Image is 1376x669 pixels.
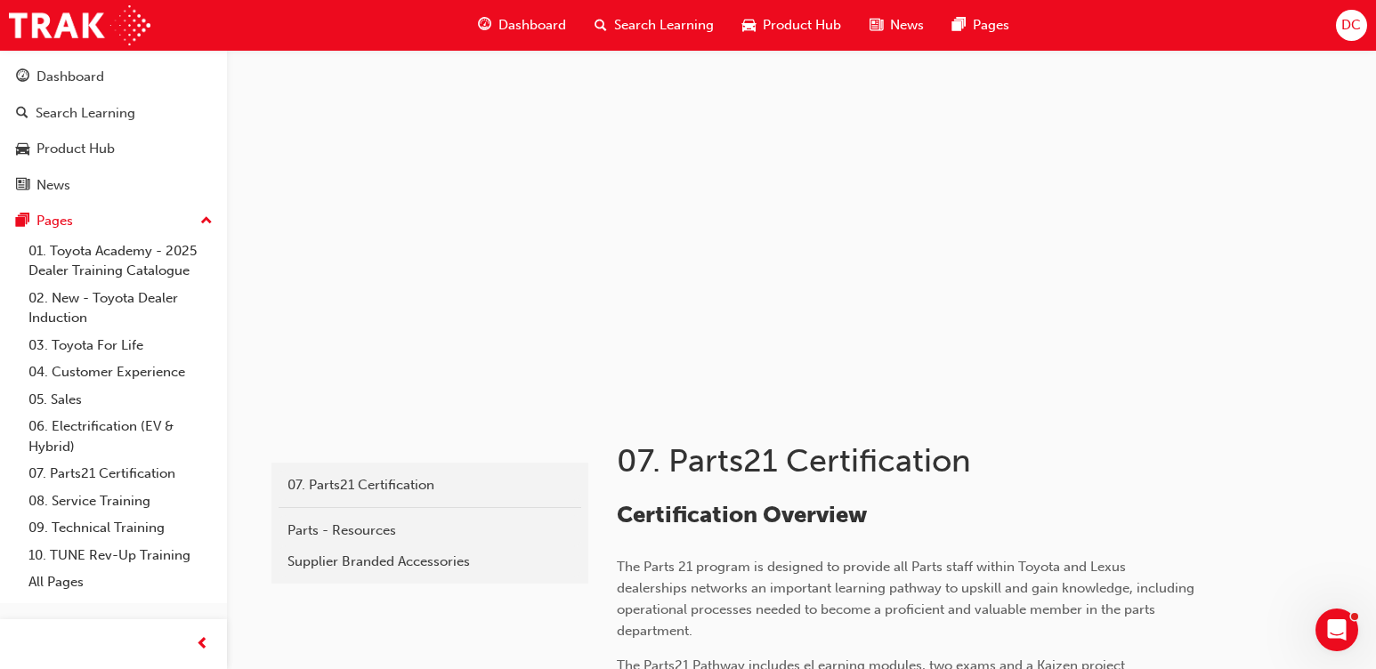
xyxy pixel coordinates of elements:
[36,67,104,87] div: Dashboard
[287,552,572,572] div: Supplier Branded Accessories
[21,568,220,596] a: All Pages
[287,520,572,541] div: Parts - Resources
[21,542,220,569] a: 10. TUNE Rev-Up Training
[498,15,566,36] span: Dashboard
[1341,15,1361,36] span: DC
[36,175,70,196] div: News
[464,7,580,44] a: guage-iconDashboard
[617,441,1201,480] h1: 07. Parts21 Certification
[287,475,572,496] div: 07. Parts21 Certification
[7,60,220,93] a: Dashboard
[763,15,841,36] span: Product Hub
[200,210,213,233] span: up-icon
[742,14,756,36] span: car-icon
[938,7,1024,44] a: pages-iconPages
[16,69,29,85] span: guage-icon
[16,214,29,230] span: pages-icon
[279,515,581,546] a: Parts - Resources
[36,139,115,159] div: Product Hub
[952,14,966,36] span: pages-icon
[279,470,581,501] a: 07. Parts21 Certification
[478,14,491,36] span: guage-icon
[7,169,220,202] a: News
[16,141,29,157] span: car-icon
[21,332,220,359] a: 03. Toyota For Life
[614,15,714,36] span: Search Learning
[21,386,220,414] a: 05. Sales
[9,5,150,45] img: Trak
[1336,10,1367,41] button: DC
[728,7,855,44] a: car-iconProduct Hub
[7,205,220,238] button: Pages
[196,633,209,656] span: prev-icon
[7,57,220,205] button: DashboardSearch LearningProduct HubNews
[16,178,29,194] span: news-icon
[7,97,220,130] a: Search Learning
[890,15,924,36] span: News
[21,413,220,460] a: 06. Electrification (EV & Hybrid)
[21,488,220,515] a: 08. Service Training
[617,501,867,528] span: Certification Overview
[21,285,220,332] a: 02. New - Toyota Dealer Induction
[1315,609,1358,651] iframe: Intercom live chat
[7,133,220,165] a: Product Hub
[973,15,1009,36] span: Pages
[870,14,883,36] span: news-icon
[279,546,581,577] a: Supplier Branded Accessories
[16,106,28,122] span: search-icon
[580,7,728,44] a: search-iconSearch Learning
[21,514,220,542] a: 09. Technical Training
[21,238,220,285] a: 01. Toyota Academy - 2025 Dealer Training Catalogue
[21,460,220,488] a: 07. Parts21 Certification
[855,7,938,44] a: news-iconNews
[36,211,73,231] div: Pages
[36,103,135,124] div: Search Learning
[21,359,220,386] a: 04. Customer Experience
[595,14,607,36] span: search-icon
[617,559,1198,639] span: The Parts 21 program is designed to provide all Parts staff within Toyota and Lexus dealerships n...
